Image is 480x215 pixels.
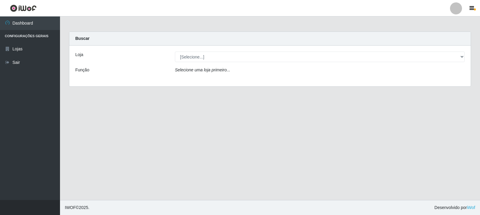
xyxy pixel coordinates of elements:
[65,205,76,210] span: IWOF
[10,4,37,12] img: CoreUI Logo
[75,67,89,73] label: Função
[467,205,475,210] a: iWof
[65,205,89,211] span: © 2025 .
[75,36,89,41] strong: Buscar
[434,205,475,211] span: Desenvolvido por
[175,67,230,72] i: Selecione uma loja primeiro...
[75,52,83,58] label: Loja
